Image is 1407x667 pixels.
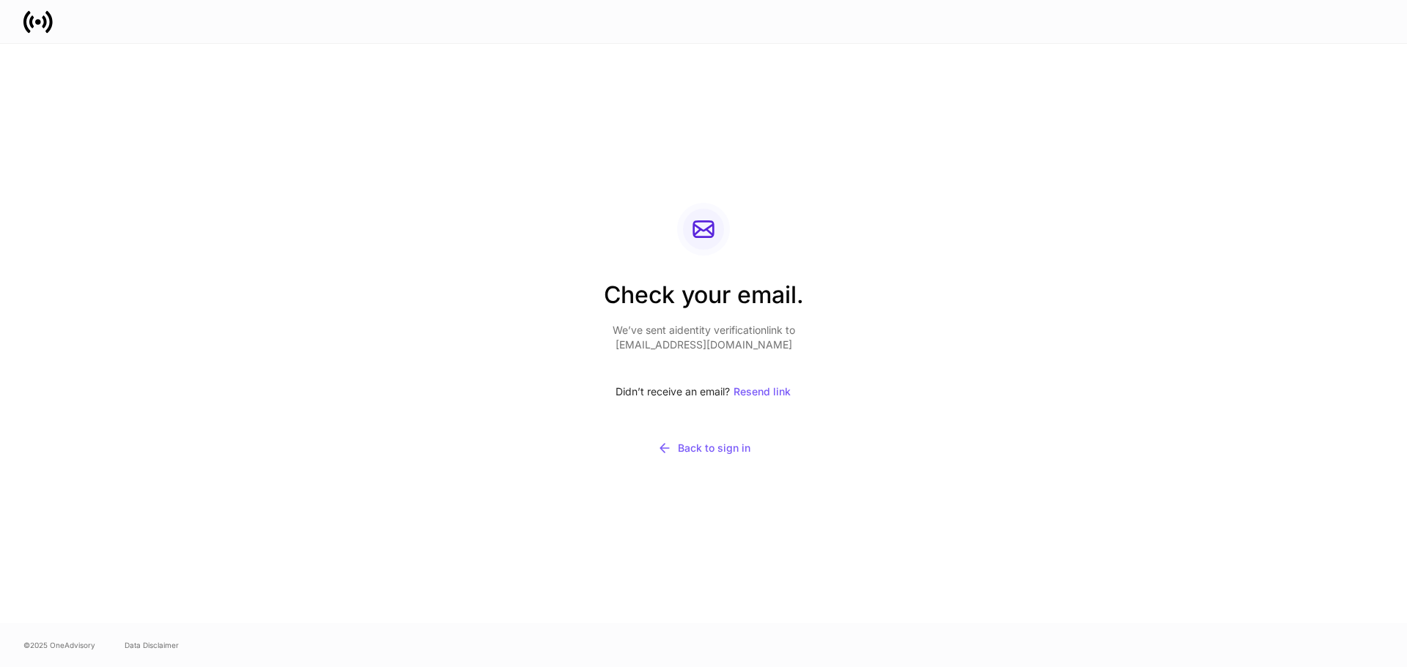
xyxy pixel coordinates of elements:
[604,376,804,408] div: Didn’t receive an email?
[604,323,804,352] p: We’ve sent a identity verification link to [EMAIL_ADDRESS][DOMAIN_NAME]
[604,431,804,465] button: Back to sign in
[733,376,791,408] button: Resend link
[604,279,804,323] h2: Check your email.
[657,441,750,455] div: Back to sign in
[734,387,791,397] div: Resend link
[125,639,179,651] a: Data Disclaimer
[23,639,95,651] span: © 2025 OneAdvisory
